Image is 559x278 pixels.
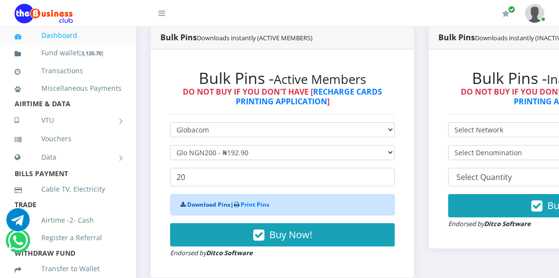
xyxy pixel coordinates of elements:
span: Renew/Upgrade Subscription [508,6,515,13]
strong: DO NOT BUY IF YOU DON'T HAVE [ ] [183,86,382,106]
b: 3,120.70 [81,49,102,57]
button: Buy Now! [170,223,395,246]
span: Buy Now! [269,228,312,241]
a: VTU [15,108,122,132]
img: Logo [15,4,73,23]
small: Active Members [274,71,366,88]
a: Data [15,145,122,169]
strong: Ditco Software [484,219,531,228]
a: RECHARGE CARDS PRINTING APPLICATION [236,86,383,106]
a: Chat for support [6,215,30,231]
a: Transactions [15,60,122,82]
strong: | [180,200,269,209]
small: Endorsed by [170,248,253,257]
small: Endorsed by [448,219,531,228]
small: [ ] [79,49,104,57]
strong: Bulk Pins [160,32,313,43]
a: Airtime -2- Cash [15,209,122,231]
img: User [525,4,544,23]
small: Downloads instantly (ACTIVE MEMBERS) [197,33,313,42]
strong: Ditco Software [206,248,253,257]
a: Download Pins [187,200,230,209]
a: Miscellaneous Payments [15,77,122,99]
a: Chat for support [8,236,28,252]
a: Vouchers [15,128,122,150]
h2: Bulk Pins - [170,69,395,87]
a: Print Pins [241,200,269,209]
a: Fund wallet[3,120.70] [15,42,122,65]
a: Cable TV, Electricity [15,178,122,200]
i: Renew/Upgrade Subscription [502,10,509,17]
input: Enter Quantity [170,168,395,186]
a: Dashboard [15,24,122,47]
a: Register a Referral [15,227,122,249]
